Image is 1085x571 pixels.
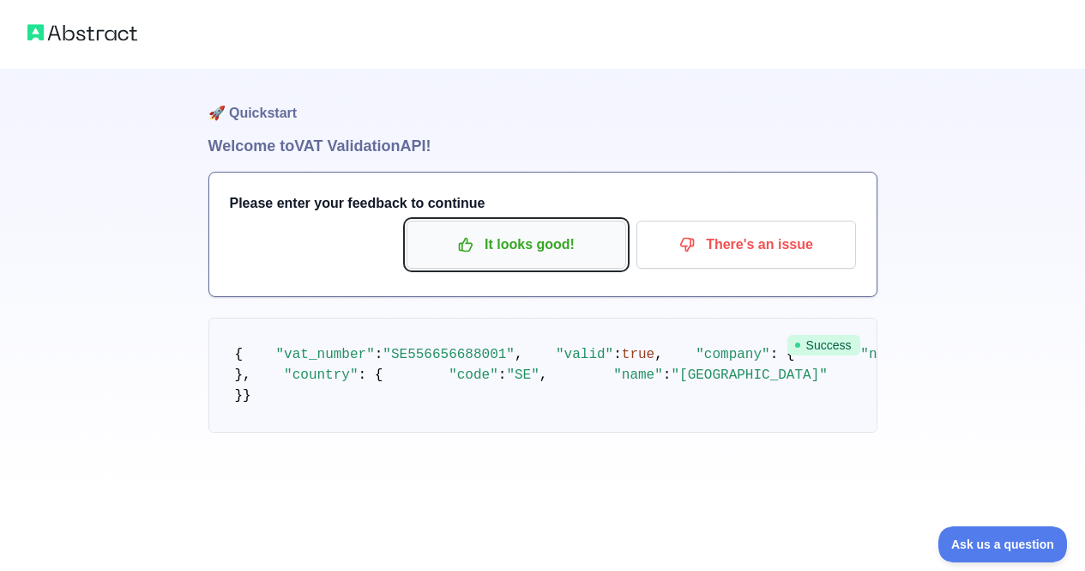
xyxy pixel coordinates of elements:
[419,230,613,259] p: It looks good!
[506,368,539,383] span: "SE"
[613,368,663,383] span: "name"
[235,347,244,362] span: {
[770,347,795,362] span: : {
[622,347,654,362] span: true
[860,347,910,362] span: "name"
[230,193,856,214] h3: Please enter your feedback to continue
[556,347,613,362] span: "valid"
[359,368,383,383] span: : {
[613,347,622,362] span: :
[515,347,523,362] span: ,
[649,230,843,259] p: There's an issue
[938,526,1068,562] iframe: Toggle Customer Support
[449,368,498,383] span: "code"
[208,134,877,158] h1: Welcome to VAT Validation API!
[654,347,663,362] span: ,
[375,347,383,362] span: :
[636,221,856,269] button: There's an issue
[208,69,877,134] h1: 🚀 Quickstart
[27,21,137,45] img: Abstract logo
[407,221,626,269] button: It looks good!
[696,347,769,362] span: "company"
[498,368,507,383] span: :
[787,335,860,355] span: Success
[539,368,548,383] span: ,
[276,347,375,362] span: "vat_number"
[663,368,672,383] span: :
[284,368,358,383] span: "country"
[383,347,515,362] span: "SE556656688001"
[671,368,827,383] span: "[GEOGRAPHIC_DATA]"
